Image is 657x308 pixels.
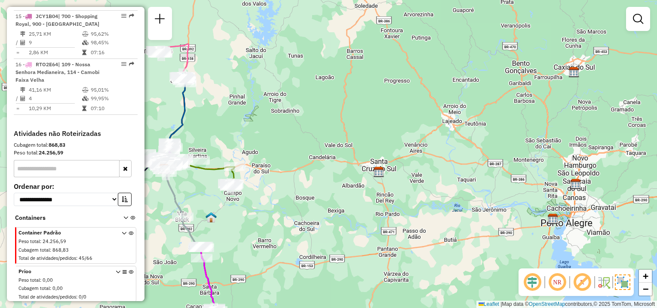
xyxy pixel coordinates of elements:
[90,48,134,57] td: 07:16
[568,67,580,78] img: CDD Caxias
[43,238,66,244] span: 24.256,59
[28,30,82,38] td: 25,71 KM
[639,270,652,283] a: Zoom in
[129,62,134,67] em: Rota exportada
[14,129,138,138] h4: Atividades não Roteirizadas
[18,285,50,291] span: Cubagem total
[643,271,648,281] span: +
[522,272,543,293] span: Ocultar deslocamento
[49,142,65,148] strong: 868,83
[173,74,195,83] div: Atividade não roteirizada - PEGORARO E CIA LTDA
[20,87,25,92] i: Distância Total
[121,13,126,18] em: Opções
[129,13,134,18] em: Rota exportada
[144,156,166,164] div: Atividade não roteirizada - CREDIARIO NOSSA SENH
[172,73,193,82] div: Atividade não roteirizada - INTENSO SABOR
[166,158,188,167] div: Atividade não roteirizada - IZONETE TEREZINHA NE
[143,159,164,168] div: Atividade não roteirizada - MINI MERCADO TAMY
[15,61,99,83] span: | 109 - Nossa Senhora Medianeira, 114 - Camobi Faixa Velha
[154,157,176,165] div: Atividade não roteirizada - SALUT e EVENTOS
[15,61,99,83] span: 16 -
[18,238,40,244] span: Peso total
[18,277,40,283] span: Peso total
[149,155,171,163] div: Atividade não roteirizada - MARIA DE FATIMA GOME
[18,294,76,300] span: Total de atividades/pedidos
[20,40,25,45] i: Total de Atividades
[14,149,138,157] div: Peso total:
[28,94,82,103] td: 4
[90,30,134,38] td: 95,62%
[529,301,565,307] a: OpenStreetMap
[14,141,138,149] div: Cubagem total:
[43,277,53,283] span: 0,00
[90,94,134,103] td: 99,95%
[177,72,188,83] img: Julio de Castilhos
[90,38,134,47] td: 98,45%
[52,285,63,291] span: 0,00
[144,156,166,165] div: Atividade não roteirizada - MARIELE SOARES CARNE
[79,294,86,300] span: 0/0
[173,74,194,83] div: Atividade não roteirizada - PEGORARO E CIA LTDA
[28,86,82,94] td: 41,16 KM
[615,274,630,290] img: Exibir/Ocultar setores
[50,285,51,291] span: :
[148,154,170,163] div: Atividade não roteirizada - 61.176.801 FABRICIO GOMES DEGLIUOMENI
[79,255,92,261] span: 45/66
[154,154,175,163] div: Atividade não roteirizada - TREINO COMERCIO DE C
[15,48,20,57] td: =
[152,154,173,163] div: Atividade não roteirizada - PAULO ROBERTO CORREA RODRIGUES 009093110
[20,31,25,37] i: Distância Total
[39,149,63,156] strong: 24.256,59
[150,157,172,166] div: Atividade não roteirizada - CELIO ANTONIO JAROSC
[148,155,170,164] div: Atividade não roteirizada - JOCELI MORAES DA SIL
[15,94,20,103] td: /
[82,106,86,111] i: Tempo total em rota
[153,154,174,163] div: Atividade não roteirizada - SUPERMERCADO FERRARI
[15,13,99,27] span: 15 -
[15,38,20,47] td: /
[188,156,210,165] div: Atividade não roteirizada - FREDERICO CAMPOS FILHO 02325448088
[476,301,657,308] div: Map data © contributors,© 2025 TomTom, Microsoft
[163,157,184,166] div: Atividade não roteirizada - DAVI GOZAROTO
[547,272,568,293] span: Ocultar NR
[547,213,559,225] img: CDD Porto Alegre
[220,182,242,191] div: Atividade não roteirizada - MARION SANTOS - EPP
[166,160,188,168] div: Atividade não roteirizada - CAMOBIER
[20,96,25,101] i: Total de Atividades
[15,104,20,113] td: =
[82,40,89,45] i: % de utilização da cubagem
[160,162,181,170] div: Atividade não roteirizada - TIMBAUVA BEBIDAS
[643,283,648,294] span: −
[572,272,593,293] span: Exibir rótulo
[171,154,193,163] div: Atividade não roteirizada - MARCIO RAYMUNDO
[76,255,77,261] span: :
[142,159,163,167] div: Atividade não roteirizada - MOUGLI SILVEIRA BAR
[206,212,217,223] img: Formigueiro
[15,213,112,222] span: Containers
[150,49,171,57] div: Atividade não roteirizada - MERCADO PLAUTZ 2
[52,247,69,253] span: 868,83
[629,10,647,28] a: Exibir filtros
[146,157,168,166] div: Atividade não roteirizada - 56.912.049 PEDRO HIROITO NAKASHIMA
[135,149,156,158] div: Atividade não roteirizada - CONCORDIA
[18,255,76,261] span: Total de atividades/pedidos
[40,238,41,244] span: :
[18,268,111,275] span: Prioo
[50,247,51,253] span: :
[479,301,499,307] a: Leaflet
[143,157,165,165] div: Atividade não roteirizada - MARISA BRUTTI LUCAS
[82,96,89,101] i: % de utilização da cubagem
[373,166,384,178] img: CDD Santa Cruz do Sul
[28,104,82,113] td: 10,29 KM
[151,10,169,30] a: Nova sessão e pesquisa
[82,87,89,92] i: % de utilização do peso
[76,294,77,300] span: :
[18,247,50,253] span: Cubagem total
[40,277,41,283] span: :
[121,62,126,67] em: Opções
[161,160,183,169] div: Atividade não roteirizada - CARLOS ANTONIO DALLA
[150,154,172,162] div: Atividade não roteirizada - 21
[570,179,581,190] img: CDD Sapucaia
[123,270,127,302] i: Opções
[166,159,188,168] div: Atividade não roteirizada - SUPERMERCADO BERTAGN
